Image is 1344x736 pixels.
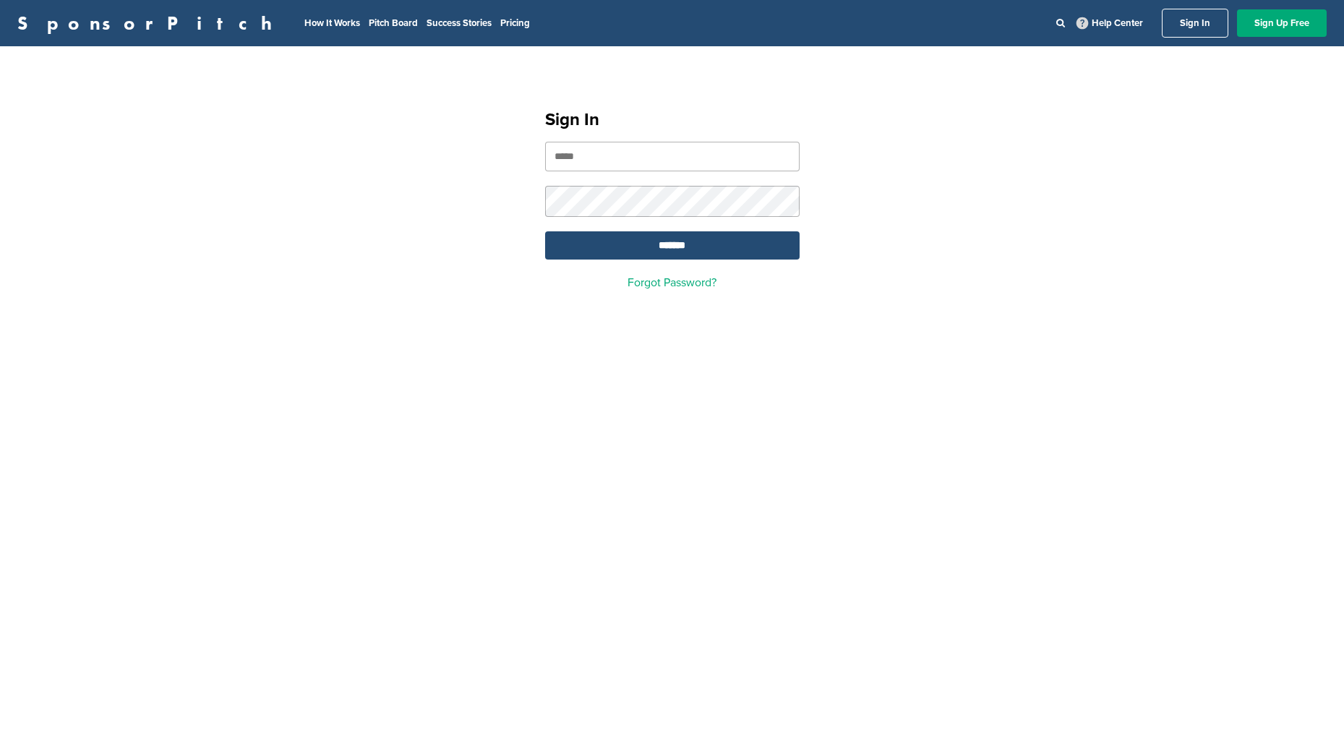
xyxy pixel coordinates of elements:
a: Sign In [1162,9,1228,38]
a: SponsorPitch [17,14,281,33]
a: Success Stories [427,17,492,29]
a: Sign Up Free [1237,9,1327,37]
a: Help Center [1074,14,1146,32]
a: Pricing [500,17,530,29]
a: Pitch Board [369,17,418,29]
h1: Sign In [545,107,800,133]
a: How It Works [304,17,360,29]
a: Forgot Password? [628,275,716,290]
